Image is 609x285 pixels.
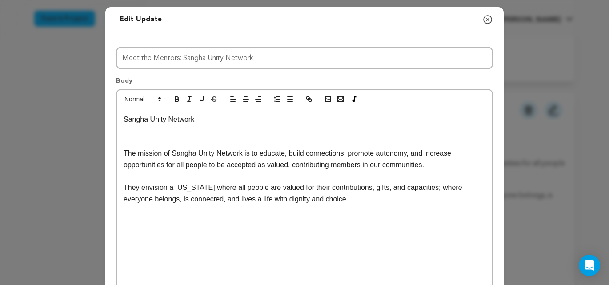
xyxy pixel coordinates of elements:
[116,76,493,89] p: Body
[124,218,486,248] span: Sangha Unity Network, Inc. (SUN) is a person-centered nonprofit organization whose focus is to as...
[579,255,600,276] div: Open Intercom Messenger
[124,182,485,205] p: They envision a [US_STATE] where all people are valued for their contributions, gifts, and capaci...
[124,114,485,125] p: Sangha Unity Network
[124,148,485,170] p: The mission of Sangha Unity Network is to educate, build connections, promote autonomy, and incre...
[120,16,162,23] span: Edit update
[116,47,493,69] input: Title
